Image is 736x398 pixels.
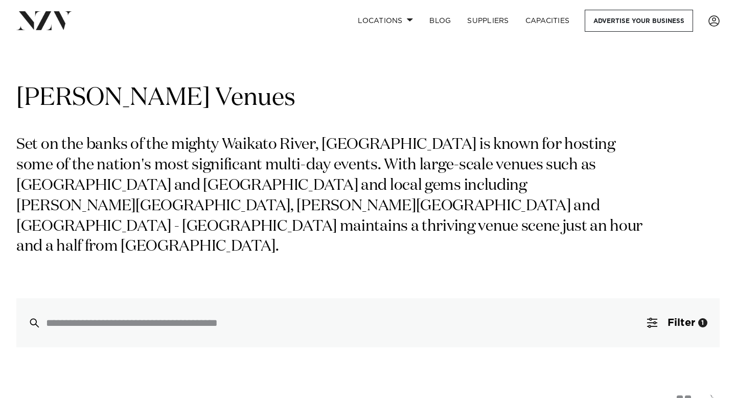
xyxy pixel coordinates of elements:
[421,10,459,32] a: BLOG
[698,318,707,327] div: 1
[16,11,72,30] img: nzv-logo.png
[668,318,695,328] span: Filter
[517,10,578,32] a: Capacities
[350,10,421,32] a: Locations
[635,298,720,347] button: Filter1
[459,10,517,32] a: SUPPLIERS
[16,82,720,115] h1: [PERSON_NAME] Venues
[585,10,693,32] a: Advertise your business
[16,135,648,257] p: Set on the banks of the mighty Waikato River, [GEOGRAPHIC_DATA] is known for hosting some of the ...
